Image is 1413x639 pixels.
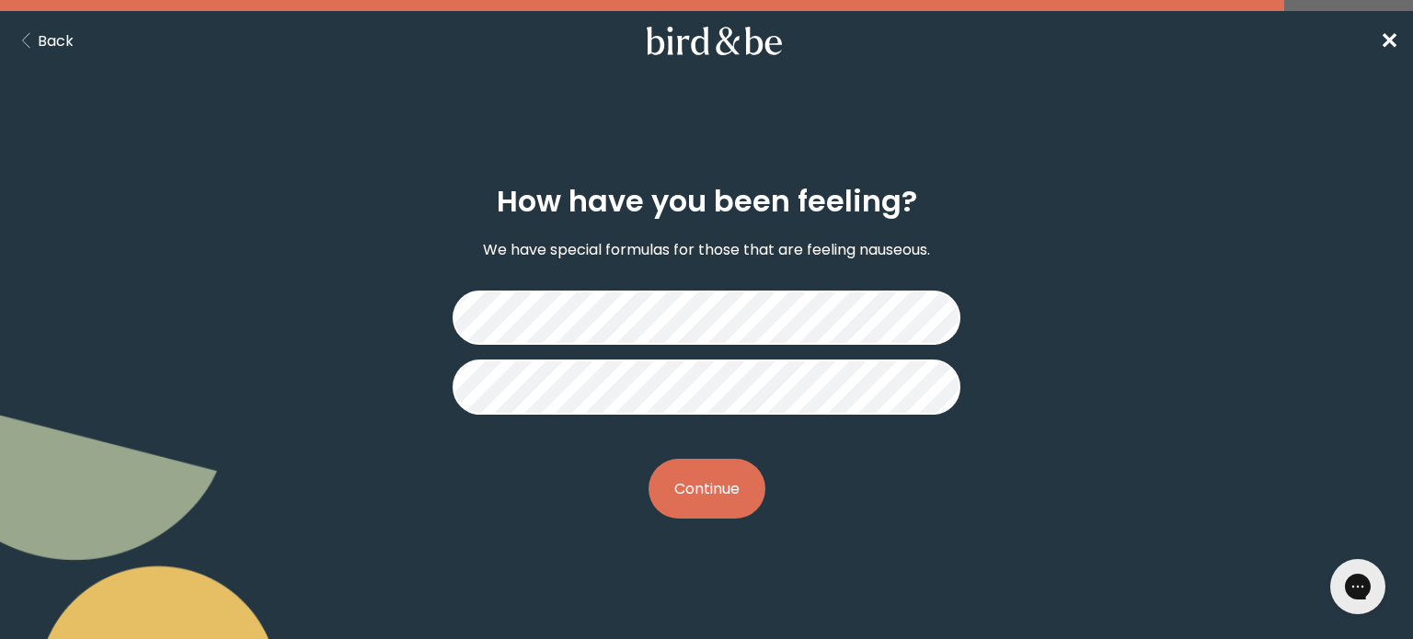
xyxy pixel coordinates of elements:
[1380,26,1398,56] span: ✕
[1380,25,1398,57] a: ✕
[483,238,930,261] p: We have special formulas for those that are feeling nauseous.
[15,29,74,52] button: Back Button
[1321,553,1395,621] iframe: Gorgias live chat messenger
[497,179,917,223] h2: How have you been feeling?
[649,459,765,519] button: Continue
